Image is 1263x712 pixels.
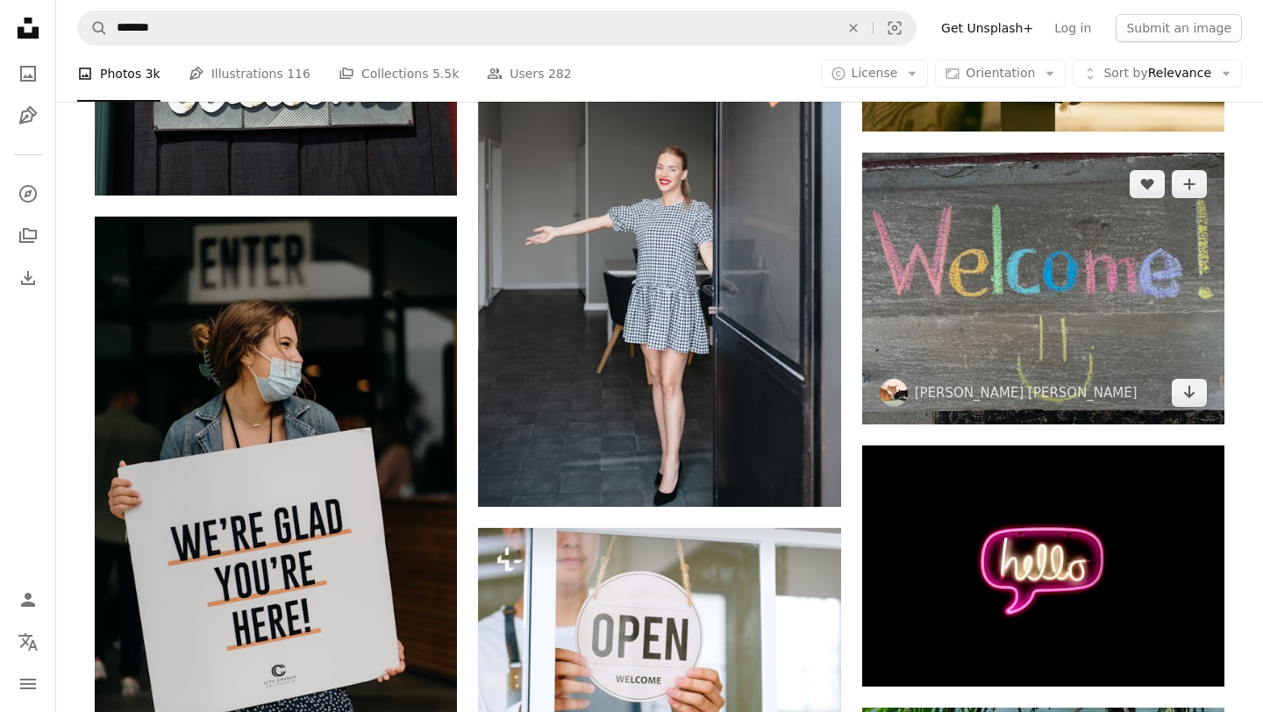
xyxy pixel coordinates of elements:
[862,445,1224,687] img: pink and yellow hello neon light
[487,46,571,102] a: Users 282
[862,558,1224,573] a: pink and yellow hello neon light
[915,384,1138,402] a: [PERSON_NAME] [PERSON_NAME]
[11,218,46,253] a: Collections
[478,622,840,637] a: Asian owner in apron turning open sign board on glass door at café, shop, restaurant, small busin...
[78,11,108,45] button: Search Unsplash
[95,481,457,496] a: woman in blue denim jacket holding white paper
[11,11,46,49] a: Home — Unsplash
[821,60,929,88] button: License
[1130,170,1165,198] button: Like
[432,64,459,83] span: 5.5k
[11,582,46,617] a: Log in / Sign up
[339,46,459,102] a: Collections 5.5k
[1073,60,1242,88] button: Sort byRelevance
[478,227,840,243] a: Young happy business woman standing on open doors of her office and welcomes new visitor.
[11,98,46,133] a: Illustrations
[1103,65,1211,82] span: Relevance
[11,56,46,91] a: Photos
[862,281,1224,296] a: a welcome sign with a smiley face drawn on it
[1116,14,1242,42] button: Submit an image
[1172,170,1207,198] button: Add to Collection
[834,11,873,45] button: Clear
[189,46,310,102] a: Illustrations 116
[11,624,46,659] button: Language
[11,176,46,211] a: Explore
[77,11,917,46] form: Find visuals sitewide
[287,64,310,83] span: 116
[874,11,916,45] button: Visual search
[11,666,46,701] button: Menu
[1103,66,1147,80] span: Sort by
[548,64,572,83] span: 282
[966,66,1035,80] span: Orientation
[852,66,898,80] span: License
[862,153,1224,424] img: a welcome sign with a smiley face drawn on it
[1172,379,1207,407] a: Download
[11,260,46,295] a: Download History
[935,60,1066,88] button: Orientation
[880,379,908,407] img: Go to Maria Lin Kim's profile
[931,14,1044,42] a: Get Unsplash+
[1044,14,1102,42] a: Log in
